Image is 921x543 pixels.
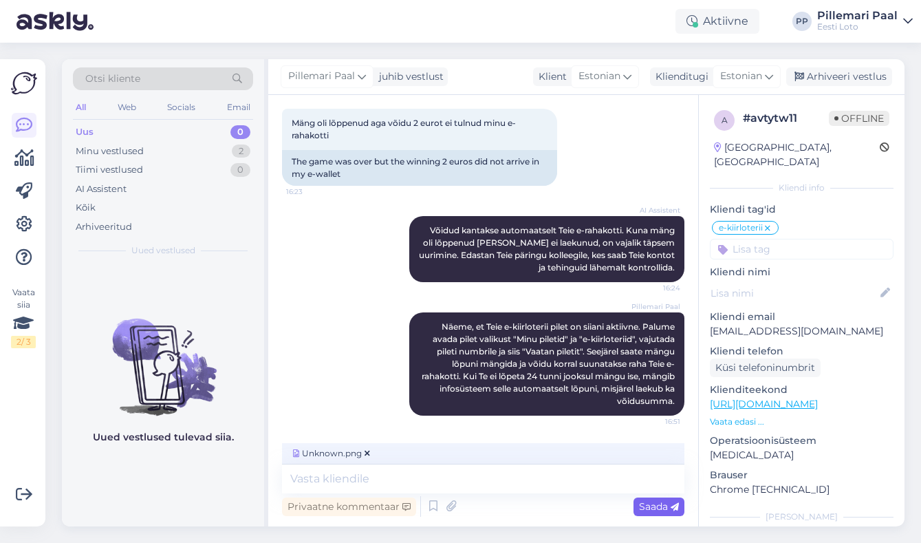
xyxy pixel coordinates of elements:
[73,98,89,116] div: All
[76,220,132,234] div: Arhiveeritud
[76,125,94,139] div: Uus
[675,9,759,34] div: Aktiivne
[533,70,567,84] div: Klient
[93,430,234,445] p: Uued vestlused tulevad siia.
[419,225,677,273] span: Võidud kantakse automaatselt Teie e-rahakotti. Kuna mäng oli lõppenud [PERSON_NAME] ei laekunud, ...
[164,98,198,116] div: Socials
[224,98,253,116] div: Email
[230,163,250,177] div: 0
[710,324,893,339] p: [EMAIL_ADDRESS][DOMAIN_NAME]
[282,150,557,186] div: The game was over but the winning 2 euros did not arrive in my e-wallet
[743,110,829,127] div: # avtytw11
[11,70,37,96] img: Askly Logo
[710,383,893,397] p: Klienditeekond
[710,310,893,324] p: Kliendi email
[290,447,373,460] span: Unknown.png
[710,482,893,497] p: Chrome [TECHNICAL_ID]
[710,239,893,259] input: Lisa tag
[710,359,821,377] div: Küsi telefoninumbrit
[76,145,144,158] div: Minu vestlused
[286,187,338,197] span: 16:23
[786,67,892,86] div: Arhiveeri vestlus
[829,111,889,126] span: Offline
[85,72,140,86] span: Otsi kliente
[710,398,818,410] a: [URL][DOMAIN_NAME]
[710,448,893,462] p: [MEDICAL_DATA]
[76,163,143,177] div: Tiimi vestlused
[817,21,898,32] div: Eesti Loto
[76,182,127,196] div: AI Assistent
[422,321,677,406] span: Näeme, et Teie e-kiirloterii pilet on siiani aktiivne. Palume avada pilet valikust "Minu piletid"...
[62,294,264,418] img: No chats
[232,145,250,158] div: 2
[11,336,36,348] div: 2 / 3
[288,69,355,84] span: Pillemari Paal
[710,511,893,523] div: [PERSON_NAME]
[115,98,139,116] div: Web
[639,500,679,513] span: Saada
[76,201,96,215] div: Kõik
[629,205,680,215] span: AI Assistent
[710,434,893,448] p: Operatsioonisüsteem
[710,416,893,428] p: Vaata edasi ...
[282,498,416,516] div: Privaatne kommentaar
[710,265,893,279] p: Kliendi nimi
[714,140,880,169] div: [GEOGRAPHIC_DATA], [GEOGRAPHIC_DATA]
[230,125,250,139] div: 0
[629,416,680,427] span: 16:51
[650,70,708,84] div: Klienditugi
[817,10,913,32] a: Pillemari PaalEesti Loto
[629,283,680,293] span: 16:24
[817,10,898,21] div: Pillemari Paal
[722,115,728,125] span: a
[292,118,518,140] span: Mäng oli lõppenud aga võidu 2 eurot ei tulnud minu e- rahakotti
[720,69,762,84] span: Estonian
[711,286,878,301] input: Lisa nimi
[131,244,195,257] span: Uued vestlused
[710,468,893,482] p: Brauser
[719,224,763,232] span: e-kiirloterii
[373,70,444,84] div: juhib vestlust
[710,344,893,359] p: Kliendi telefon
[629,301,680,312] span: Pillemari Paal
[710,182,893,194] div: Kliendi info
[710,202,893,217] p: Kliendi tag'id
[11,286,36,348] div: Vaata siia
[792,12,812,31] div: PP
[578,69,620,84] span: Estonian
